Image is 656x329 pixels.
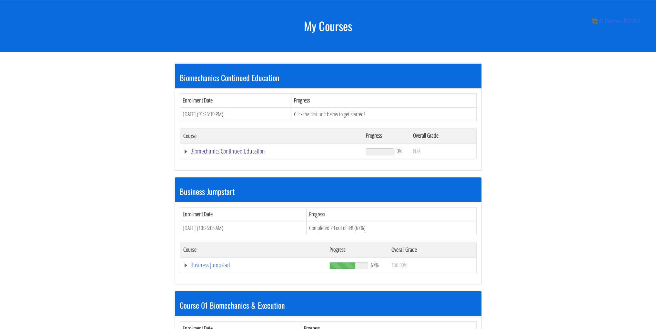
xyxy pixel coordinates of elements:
img: icon11.png [591,18,598,24]
span: 67% [370,261,378,269]
th: Overall Grade [410,128,476,143]
a: Business Jumpstart [183,262,323,268]
th: Enrollment Date [180,207,306,221]
span: $ [624,17,627,25]
th: Course [180,242,326,257]
td: [DATE] (01:26:10 PM) [180,107,291,121]
span: 0 [599,17,603,25]
th: Progress [306,207,476,221]
h3: Business Jumpstart [180,187,477,196]
a: 0 items: $0.00 [591,17,640,25]
span: items: [605,17,622,25]
a: Biomechanics Continued Education [183,148,360,154]
td: 100.00% [388,257,476,273]
th: Progress [363,128,409,143]
td: Click the first unit below to get started! [291,107,476,121]
h3: Biomechanics Continued Education [180,73,477,82]
th: Progress [291,93,476,107]
th: Progress [326,242,388,257]
th: Overall Grade [388,242,476,257]
th: Enrollment Date [180,93,291,107]
h3: Course 01 Biomechanics & Execution [180,301,477,309]
td: Completed 23 out of 34! (67%) [306,221,476,235]
th: Course [180,128,363,143]
td: N/A [410,143,476,159]
span: 0% [397,147,402,154]
td: [DATE] (10:26:06 AM) [180,221,306,235]
bdi: 0.00 [624,17,640,25]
